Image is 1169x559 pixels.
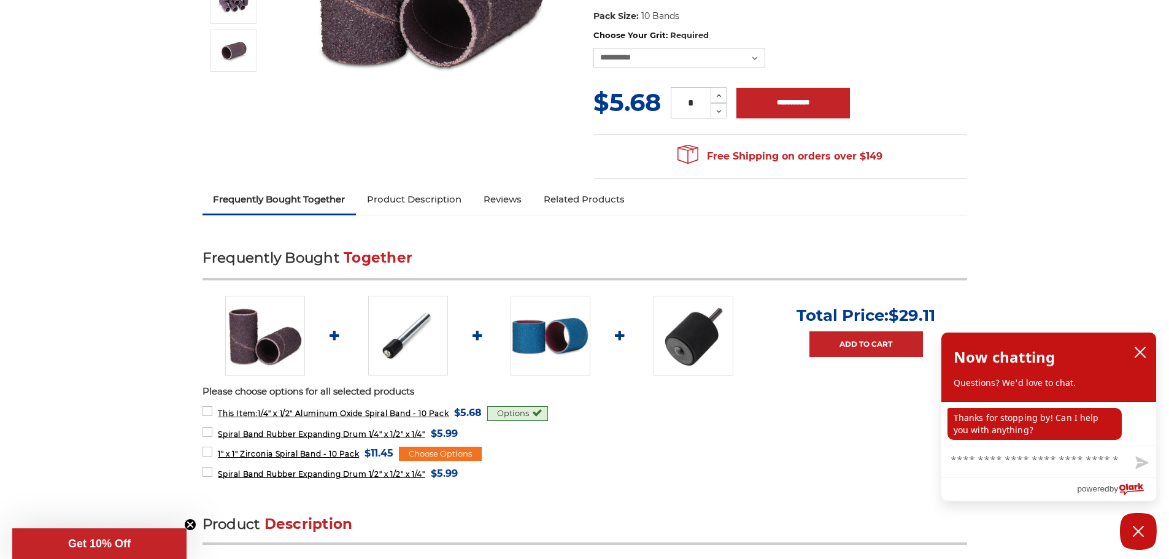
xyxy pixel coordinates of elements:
dt: Pack Size: [593,10,639,23]
span: $5.99 [431,465,458,482]
img: 1/4" x 1/2" AOX Spiral Bands [218,35,249,66]
small: Required [670,30,709,40]
span: $5.99 [431,425,458,442]
a: Reviews [473,186,533,213]
span: Frequently Bought [203,249,339,266]
span: Free Shipping on orders over $149 [677,144,882,169]
span: powered [1077,481,1109,496]
dd: 10 Bands [641,10,679,23]
div: Get 10% OffClose teaser [12,528,187,559]
a: Frequently Bought Together [203,186,357,213]
a: Add to Cart [809,331,923,357]
span: Get 10% Off [68,538,131,550]
button: Send message [1125,449,1156,477]
div: Options [487,406,548,421]
span: Spiral Band Rubber Expanding Drum 1/4" x 1/2" x 1/4" [218,430,425,439]
button: close chatbox [1130,343,1150,361]
div: chat [941,402,1156,445]
span: $5.68 [454,404,482,421]
span: Description [264,515,353,533]
span: by [1109,481,1118,496]
span: Product [203,515,260,533]
p: Questions? We'd love to chat. [954,377,1144,389]
p: Total Price: [797,306,935,325]
span: Together [344,249,412,266]
label: Choose Your Grit: [593,29,967,42]
span: 1/4" x 1/2" Aluminum Oxide Spiral Band - 10 Pack [218,409,449,418]
span: 1" x 1" Zirconia Spiral Band - 10 Pack [218,449,359,458]
span: $5.68 [593,87,661,117]
span: Spiral Band Rubber Expanding Drum 1/2" x 1/2" x 1/4" [218,469,425,479]
span: $11.45 [365,445,393,461]
h2: Now chatting [954,345,1055,369]
div: Choose Options [399,447,482,461]
span: $29.11 [889,306,935,325]
p: Thanks for stopping by! Can I help you with anything? [947,408,1122,440]
div: olark chatbox [941,332,1157,501]
strong: This Item: [218,409,258,418]
a: Related Products [533,186,636,213]
button: Close Chatbox [1120,513,1157,550]
button: Close teaser [184,519,196,531]
a: Powered by Olark [1077,478,1156,501]
p: Please choose options for all selected products [203,385,967,399]
a: Product Description [356,186,473,213]
img: 1/4" x 1/2" Spiral Bands AOX [225,296,305,376]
